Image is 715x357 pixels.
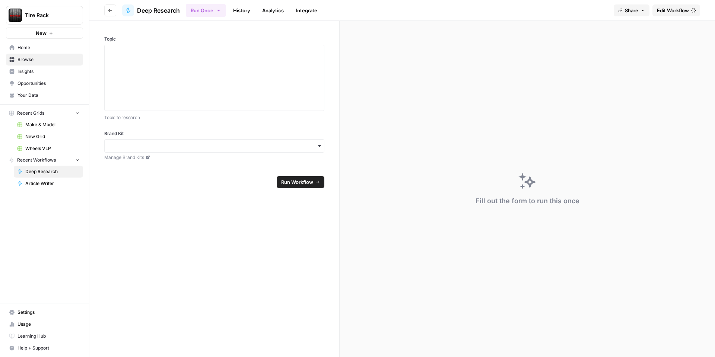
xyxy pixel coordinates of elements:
[17,157,56,163] span: Recent Workflows
[137,6,180,15] span: Deep Research
[476,196,579,206] div: Fill out the form to run this once
[652,4,700,16] a: Edit Workflow
[36,29,47,37] span: New
[25,168,80,175] span: Deep Research
[6,306,83,318] a: Settings
[6,154,83,166] button: Recent Workflows
[14,166,83,178] a: Deep Research
[25,12,70,19] span: Tire Rack
[18,44,80,51] span: Home
[6,28,83,39] button: New
[18,333,80,340] span: Learning Hub
[122,4,180,16] a: Deep Research
[186,4,226,17] button: Run Once
[6,108,83,119] button: Recent Grids
[18,92,80,99] span: Your Data
[14,143,83,154] a: Wheels VLP
[18,345,80,351] span: Help + Support
[25,121,80,128] span: Make & Model
[104,36,324,42] label: Topic
[229,4,255,16] a: History
[9,9,22,22] img: Tire Rack Logo
[6,77,83,89] a: Opportunities
[25,145,80,152] span: Wheels VLP
[25,180,80,187] span: Article Writer
[6,42,83,54] a: Home
[6,330,83,342] a: Learning Hub
[18,68,80,75] span: Insights
[18,321,80,328] span: Usage
[14,178,83,189] a: Article Writer
[291,4,322,16] a: Integrate
[14,131,83,143] a: New Grid
[18,56,80,63] span: Browse
[258,4,288,16] a: Analytics
[281,178,313,186] span: Run Workflow
[104,114,324,121] p: Topic to research
[657,7,689,14] span: Edit Workflow
[18,309,80,316] span: Settings
[625,7,638,14] span: Share
[6,66,83,77] a: Insights
[18,80,80,87] span: Opportunities
[614,4,649,16] button: Share
[6,6,83,25] button: Workspace: Tire Rack
[277,176,324,188] button: Run Workflow
[25,133,80,140] span: New Grid
[6,54,83,66] a: Browse
[6,342,83,354] button: Help + Support
[6,89,83,101] a: Your Data
[6,318,83,330] a: Usage
[104,154,324,161] a: Manage Brand Kits
[104,130,324,137] label: Brand Kit
[14,119,83,131] a: Make & Model
[17,110,44,117] span: Recent Grids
